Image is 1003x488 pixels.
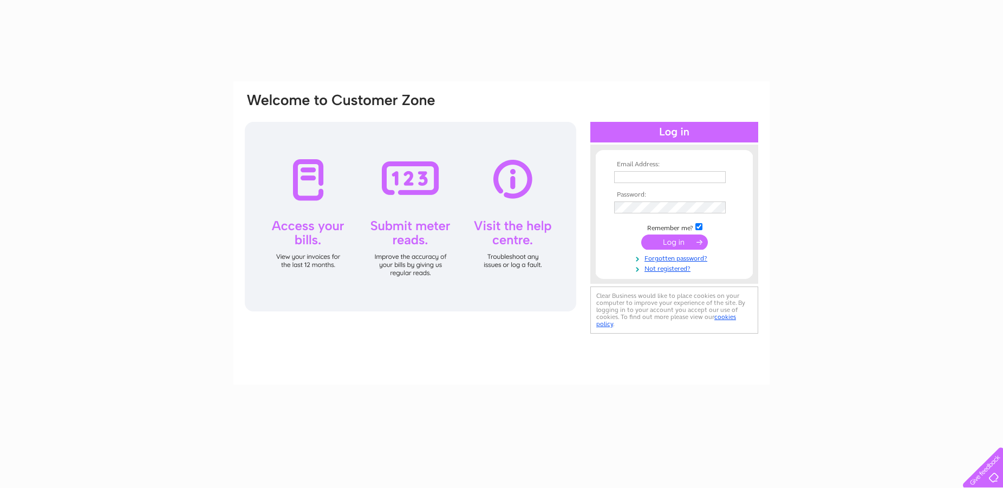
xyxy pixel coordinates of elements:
a: Forgotten password? [614,252,737,263]
a: cookies policy [596,313,736,328]
div: Clear Business would like to place cookies on your computer to improve your experience of the sit... [590,287,758,334]
th: Password: [611,191,737,199]
input: Submit [641,235,708,250]
th: Email Address: [611,161,737,168]
a: Not registered? [614,263,737,273]
td: Remember me? [611,222,737,232]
